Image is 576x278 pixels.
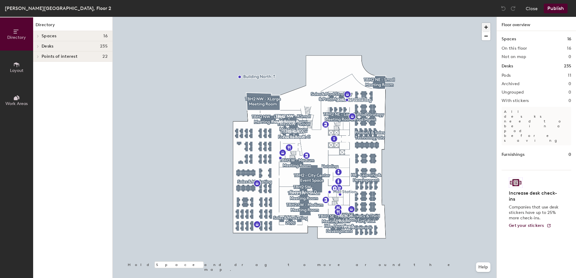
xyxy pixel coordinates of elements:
h2: 0 [568,90,571,95]
h2: With stickers [502,98,529,103]
h1: 16 [567,36,571,42]
h1: 235 [564,63,571,69]
h2: Archived [502,82,519,86]
button: Close [526,4,538,13]
span: Points of interest [42,54,77,59]
span: Work Areas [5,101,28,106]
h2: Pods [502,73,511,78]
h1: Furnishings [502,151,524,158]
img: Sticker logo [509,178,523,188]
div: [PERSON_NAME][GEOGRAPHIC_DATA], Floor 2 [5,5,111,12]
span: 235 [100,44,108,49]
span: Desks [42,44,53,49]
h4: Increase desk check-ins [509,190,560,202]
h2: 0 [568,54,571,59]
h2: Ungrouped [502,90,524,95]
img: Redo [510,5,516,11]
h1: Desks [502,63,513,69]
button: Help [476,262,490,272]
span: 16 [103,34,108,39]
h2: 0 [568,82,571,86]
span: Directory [7,35,26,40]
h2: Not on map [502,54,526,59]
h1: Floor overview [497,17,576,31]
h2: 11 [568,73,571,78]
span: 22 [102,54,108,59]
span: Spaces [42,34,57,39]
h2: 0 [568,98,571,103]
p: Companies that use desk stickers have up to 25% more check-ins. [509,205,560,221]
h1: Spaces [502,36,516,42]
h2: On this floor [502,46,527,51]
span: Get your stickers [509,223,544,228]
h1: Directory [33,22,112,31]
a: Get your stickers [509,223,551,228]
h2: 16 [567,46,571,51]
img: Undo [500,5,506,11]
span: Layout [10,68,23,73]
button: Publish [544,4,568,13]
p: All desks need to be in a pod before saving [502,107,571,145]
h1: 0 [568,151,571,158]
